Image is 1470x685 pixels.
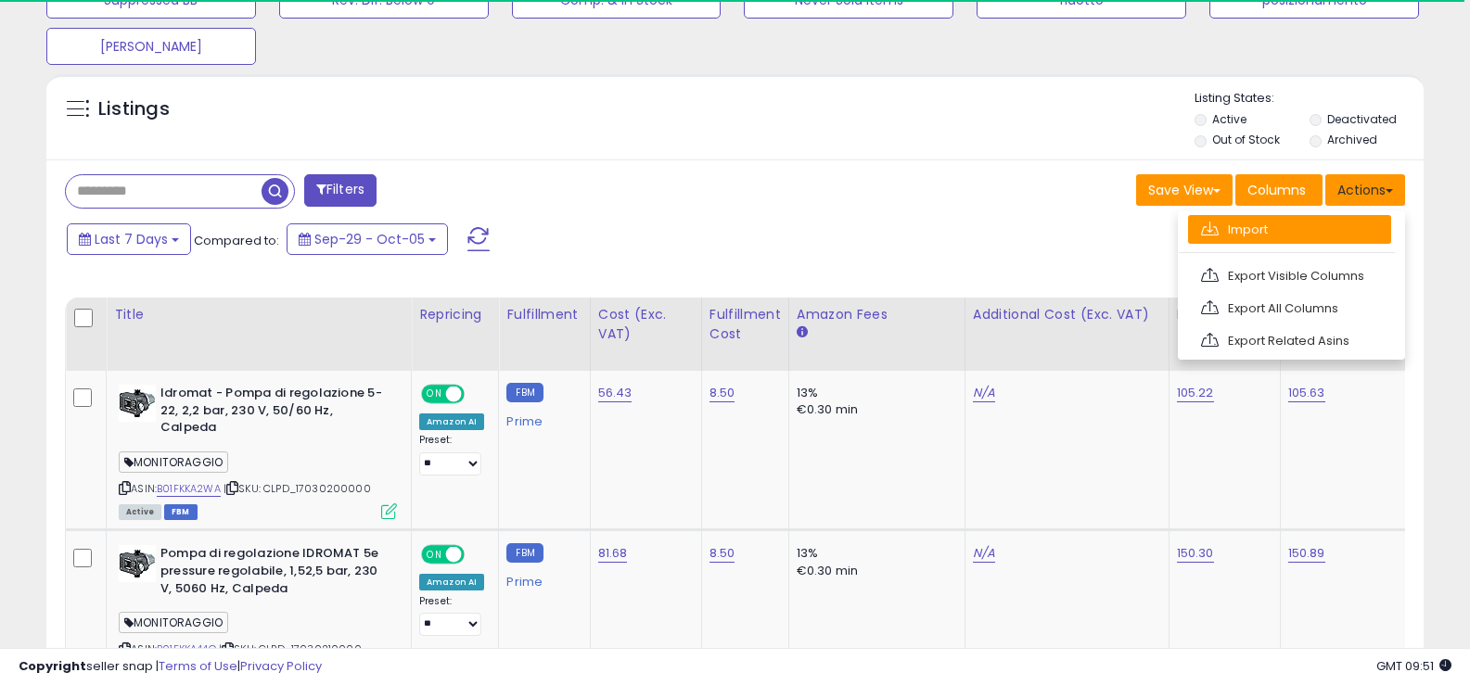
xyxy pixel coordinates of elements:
a: Terms of Use [159,657,237,675]
span: | SKU: CLPD_17030200000 [224,481,371,496]
div: Cost (Exc. VAT) [598,305,694,344]
a: N/A [973,544,995,563]
small: Amazon Fees. [797,324,808,341]
a: B01FKKA2WA [157,481,221,497]
label: Out of Stock [1212,132,1280,147]
button: Columns [1235,174,1323,206]
div: 13% [797,385,951,401]
a: 8.50 [709,384,735,402]
div: ASIN: [119,385,397,517]
a: 150.89 [1288,544,1325,563]
div: ASIN: [119,545,397,678]
label: Archived [1327,132,1377,147]
h5: Listings [98,96,170,122]
button: Save View [1136,174,1233,206]
small: FBM [506,543,543,563]
small: FBM [506,383,543,402]
span: MONITORAGGIO [119,451,228,473]
b: Idromat - Pompa di regolazione 5-22, 2,2 bar, 230 V, 50/60 Hz, Calpeda [160,385,386,441]
div: Preset: [419,434,484,476]
span: ON [423,547,446,563]
div: Repricing [419,305,491,324]
div: Min Price [1177,305,1272,324]
span: All listings currently available for purchase on Amazon [119,504,161,520]
a: Export Visible Columns [1188,261,1391,290]
div: Title [114,305,403,324]
button: [PERSON_NAME] [46,28,256,65]
div: Amazon AI [419,574,484,590]
span: OFF [462,387,492,402]
a: 105.22 [1177,384,1214,402]
a: Export All Columns [1188,294,1391,323]
span: Compared to: [194,232,279,249]
div: seller snap | | [19,658,322,676]
div: Preset: [419,595,484,637]
label: Deactivated [1327,111,1397,127]
a: 81.68 [598,544,628,563]
div: Amazon Fees [797,305,957,324]
span: 2025-10-13 09:51 GMT [1376,657,1451,675]
a: 150.30 [1177,544,1214,563]
div: Fulfillment [506,305,582,324]
a: Export Related Asins [1188,326,1391,355]
button: Sep-29 - Oct-05 [287,223,448,255]
a: 56.43 [598,384,633,402]
img: 51e72D7tLDL._SL40_.jpg [119,385,156,422]
div: 13% [797,545,951,562]
span: FBM [164,504,198,520]
strong: Copyright [19,657,86,675]
div: Amazon AI [419,413,484,430]
a: Privacy Policy [240,657,322,675]
span: Sep-29 - Oct-05 [314,230,425,248]
a: Import [1188,215,1391,244]
div: Prime [506,407,575,429]
button: Actions [1325,174,1405,206]
button: Filters [304,174,377,207]
button: Last 7 Days [67,223,191,255]
b: Pompa di regolazione IDROMAT 5e pressure regolabile, 1,52,5 bar, 230 V, 5060 Hz, Calpeda [160,545,386,602]
label: Active [1212,111,1246,127]
a: 105.63 [1288,384,1325,402]
div: Prime [506,567,575,590]
span: Columns [1247,181,1306,199]
div: Additional Cost (Exc. VAT) [973,305,1161,324]
span: MONITORAGGIO [119,612,228,633]
a: N/A [973,384,995,402]
span: OFF [462,547,492,563]
p: Listing States: [1195,90,1424,108]
span: ON [423,387,446,402]
img: 51e72D7tLDL._SL40_.jpg [119,545,156,582]
div: €0.30 min [797,401,951,418]
a: 8.50 [709,544,735,563]
span: Last 7 Days [95,230,168,248]
div: Fulfillment Cost [709,305,781,344]
div: €0.30 min [797,563,951,579]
